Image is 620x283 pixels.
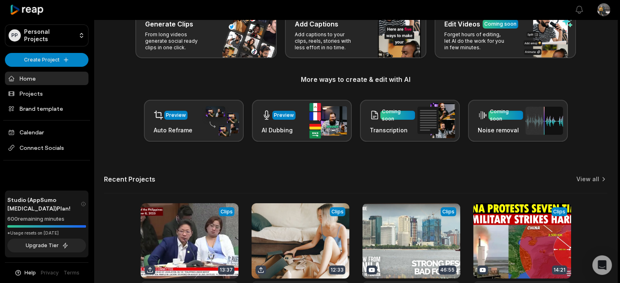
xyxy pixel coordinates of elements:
[7,195,81,213] span: Studio (AppSumo [MEDICAL_DATA]) Plan!
[41,269,59,276] a: Privacy
[104,175,155,183] h2: Recent Projects
[7,239,86,252] button: Upgrade Tier
[166,112,186,119] div: Preview
[484,20,516,28] div: Coming soon
[145,19,193,29] h3: Generate Clips
[5,87,88,100] a: Projects
[370,126,415,134] h3: Transcription
[7,230,86,236] div: *Usage resets on [DATE]
[14,269,36,276] button: Help
[7,215,86,223] div: 600 remaining minutes
[5,125,88,139] a: Calendar
[444,31,507,51] p: Forget hours of editing, let AI do the work for you in few minutes.
[9,29,21,42] div: PP
[295,31,358,51] p: Add captions to your clips, reels, stories with less effort in no time.
[64,269,79,276] a: Terms
[295,19,338,29] h3: Add Captions
[478,126,523,134] h3: Noise removal
[5,140,88,155] span: Connect Socials
[309,103,347,138] img: ai_dubbing.png
[5,72,88,85] a: Home
[154,126,192,134] h3: Auto Reframe
[24,28,75,43] p: Personal Projects
[145,31,208,51] p: From long videos generate social ready clips in one click.
[104,75,607,84] h3: More ways to create & edit with AI
[592,255,612,275] div: Open Intercom Messenger
[24,269,36,276] span: Help
[444,19,480,29] h3: Edit Videos
[417,103,455,138] img: transcription.png
[274,112,294,119] div: Preview
[262,126,296,134] h3: AI Dubbing
[382,108,413,123] div: Coming soon
[525,107,563,135] img: noise_removal.png
[490,108,521,123] div: Coming soon
[576,175,599,183] a: View all
[5,53,88,67] button: Create Project
[201,105,239,137] img: auto_reframe.png
[5,102,88,115] a: Brand template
